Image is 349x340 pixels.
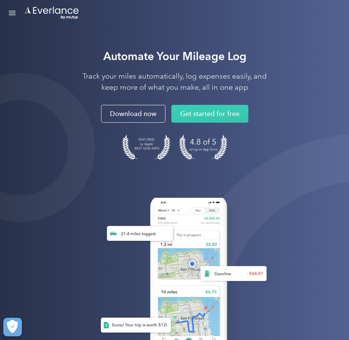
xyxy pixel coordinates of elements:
[101,105,165,123] a: Download now
[6,6,19,20] a: Open Menu
[24,6,80,20] a: Go to homepage
[171,105,248,123] a: Get started for free
[103,49,246,63] strong: Automate Your Mileage Log
[82,71,267,93] p: Track your miles automatically, log expenses easily, and keep more of what you make, all in one app
[122,134,170,159] img: Badge for Featured by Apple Best New Apps
[179,134,227,159] img: 4.9 out of 5 stars on the app store
[3,318,22,336] button: Cookies Settings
